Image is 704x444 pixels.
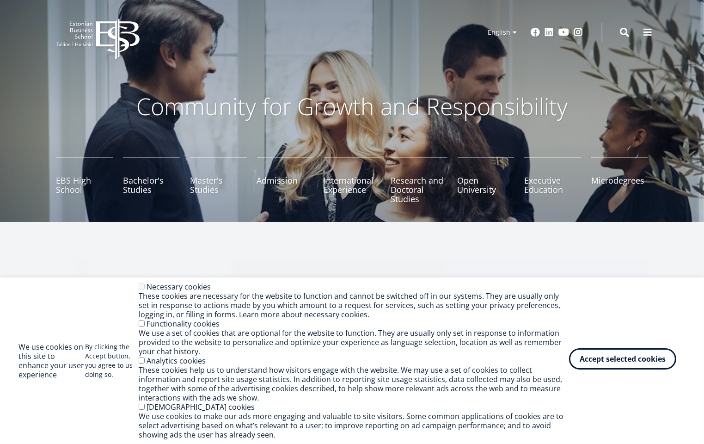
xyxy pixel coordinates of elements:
a: Instagram [574,28,583,37]
a: Bachelor's Studies [123,157,180,203]
a: Master's Studies [190,157,247,203]
div: These cookies are necessary for the website to function and cannot be switched off in our systems... [139,291,569,319]
p: By clicking the Accept button, you agree to us doing so. [85,342,139,379]
a: Linkedin [545,28,554,37]
a: International Experience [324,157,380,203]
label: Analytics cookies [147,356,206,366]
a: Research and Doctoral Studies [391,157,447,203]
label: [DEMOGRAPHIC_DATA] cookies [147,402,255,412]
a: Facebook [531,28,540,37]
a: Microdegrees [591,157,648,203]
img: a [56,259,445,435]
p: Community for Growth and Responsibility [107,92,597,120]
a: Executive Education [524,157,581,203]
div: We use cookies to make our ads more engaging and valuable to site visitors. Some common applicati... [139,412,569,439]
a: Youtube [559,28,569,37]
a: Open University [458,157,514,203]
a: EBS High School [56,157,113,203]
label: Necessary cookies [147,282,211,292]
div: These cookies help us to understand how visitors engage with the website. We may use a set of coo... [139,365,569,402]
a: Admission [257,157,314,203]
h2: We use cookies on this site to enhance your user experience [18,342,85,379]
div: We use a set of cookies that are optional for the website to function. They are usually only set ... [139,328,569,356]
button: Accept selected cookies [569,348,676,370]
label: Functionality cookies [147,319,220,329]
